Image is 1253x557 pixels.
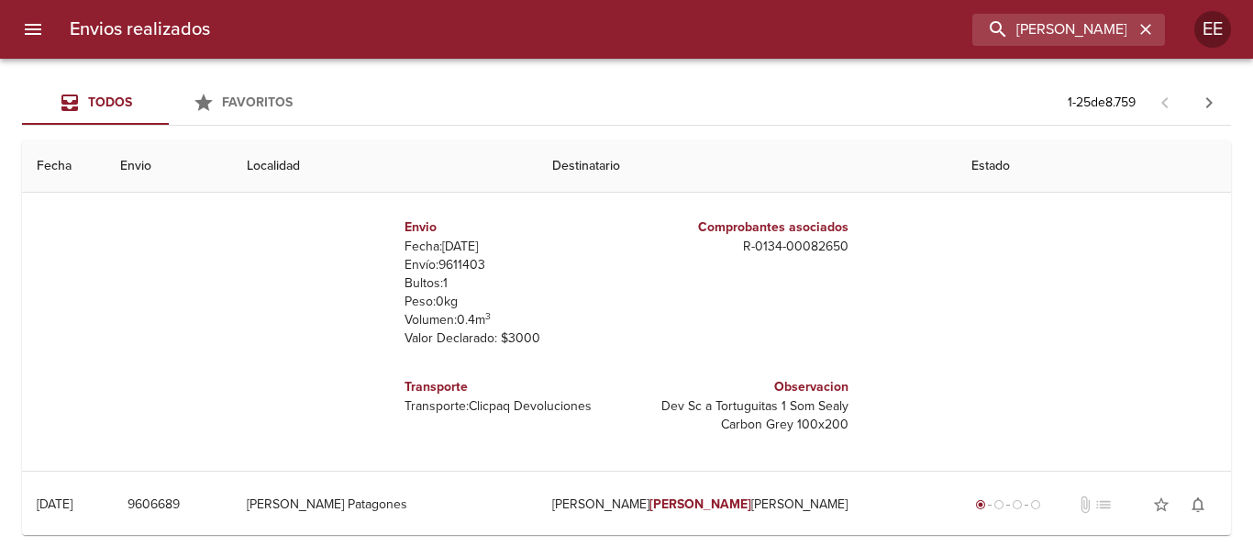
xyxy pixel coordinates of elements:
div: [DATE] [37,496,72,512]
p: Transporte: Clicpaq Devoluciones [405,397,619,416]
p: Peso: 0 kg [405,293,619,311]
p: Valor Declarado: $ 3000 [405,329,619,348]
td: [PERSON_NAME] Patagones [232,472,538,538]
span: radio_button_unchecked [1030,499,1041,510]
div: Abrir información de usuario [1194,11,1231,48]
h6: Transporte [405,377,619,397]
th: Localidad [232,140,538,193]
span: No tiene documentos adjuntos [1076,496,1094,514]
p: 1 - 25 de 8.759 [1068,94,1136,112]
span: radio_button_unchecked [1012,499,1023,510]
input: buscar [972,14,1134,46]
span: radio_button_unchecked [993,499,1004,510]
span: 9606689 [128,494,180,517]
span: No tiene pedido asociado [1094,496,1113,514]
p: Fecha: [DATE] [405,238,619,256]
sup: 3 [485,310,491,322]
button: Agregar a favoritos [1143,486,1180,523]
td: [PERSON_NAME] [PERSON_NAME] [538,472,958,538]
div: Generado [971,496,1045,514]
div: Tabs Envios [22,81,316,125]
h6: Envio [405,217,619,238]
span: Pagina anterior [1143,93,1187,111]
p: Volumen: 0.4 m [405,311,619,329]
div: EE [1194,11,1231,48]
th: Destinatario [538,140,958,193]
span: radio_button_checked [975,499,986,510]
p: R - 0134 - 00082650 [634,238,848,256]
span: Favoritos [222,95,293,110]
em: [PERSON_NAME] [649,496,751,512]
p: Envío: 9611403 [405,256,619,274]
h6: Observacion [634,377,848,397]
span: Todos [88,95,132,110]
p: Dev Sc a Tortuguitas 1 Som Sealy Carbon Grey 100x200 [634,397,848,434]
span: star_border [1152,496,1170,514]
button: 9606689 [120,488,187,522]
button: menu [11,7,55,51]
button: Activar notificaciones [1180,486,1216,523]
h6: Envios realizados [70,15,210,44]
span: Pagina siguiente [1187,81,1231,125]
h6: Comprobantes asociados [634,217,848,238]
p: Bultos: 1 [405,274,619,293]
th: Estado [957,140,1231,193]
th: Envio [105,140,232,193]
span: notifications_none [1189,496,1207,514]
th: Fecha [22,140,105,193]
